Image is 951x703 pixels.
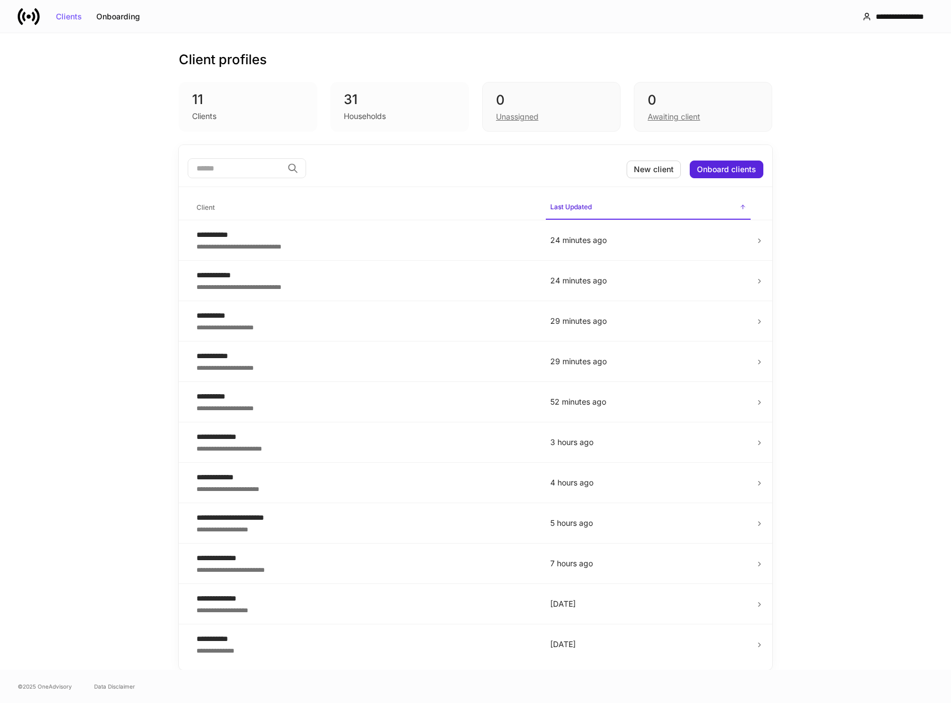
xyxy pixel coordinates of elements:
[344,111,386,122] div: Households
[89,8,147,25] button: Onboarding
[96,13,140,20] div: Onboarding
[648,111,700,122] div: Awaiting client
[482,82,621,132] div: 0Unassigned
[94,682,135,691] a: Data Disclaimer
[690,161,763,178] button: Onboard clients
[179,51,267,69] h3: Client profiles
[550,477,746,488] p: 4 hours ago
[56,13,82,20] div: Clients
[648,91,758,109] div: 0
[192,111,216,122] div: Clients
[550,518,746,529] p: 5 hours ago
[496,111,539,122] div: Unassigned
[550,235,746,246] p: 24 minutes ago
[697,166,756,173] div: Onboard clients
[192,197,537,219] span: Client
[192,91,304,108] div: 11
[49,8,89,25] button: Clients
[550,356,746,367] p: 29 minutes ago
[496,91,607,109] div: 0
[550,275,746,286] p: 24 minutes ago
[550,598,746,609] p: [DATE]
[550,437,746,448] p: 3 hours ago
[550,639,746,650] p: [DATE]
[550,558,746,569] p: 7 hours ago
[546,196,751,220] span: Last Updated
[550,396,746,407] p: 52 minutes ago
[634,166,674,173] div: New client
[550,201,592,212] h6: Last Updated
[197,202,215,213] h6: Client
[634,82,772,132] div: 0Awaiting client
[18,682,72,691] span: © 2025 OneAdvisory
[344,91,456,108] div: 31
[627,161,681,178] button: New client
[550,316,746,327] p: 29 minutes ago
